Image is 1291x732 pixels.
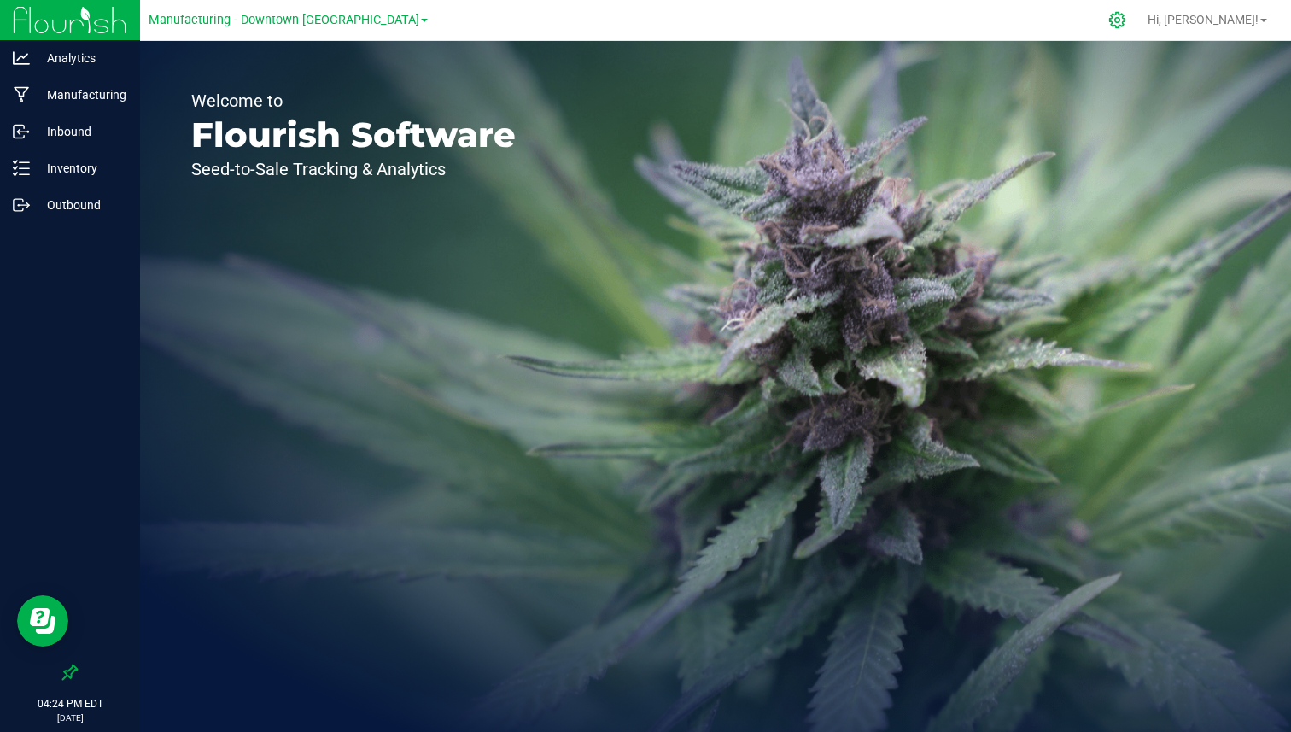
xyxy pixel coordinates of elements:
[8,696,132,712] p: 04:24 PM EDT
[191,92,516,109] p: Welcome to
[30,85,132,105] p: Manufacturing
[149,13,419,27] span: Manufacturing - Downtown [GEOGRAPHIC_DATA]
[30,121,132,142] p: Inbound
[61,664,79,681] label: Pin the sidebar to full width on large screens
[13,196,30,214] inline-svg: Outbound
[191,161,516,178] p: Seed-to-Sale Tracking & Analytics
[13,160,30,177] inline-svg: Inventory
[191,118,516,152] p: Flourish Software
[30,158,132,179] p: Inventory
[17,595,68,647] iframe: Resource center
[8,712,132,724] p: [DATE]
[30,195,132,215] p: Outbound
[1148,13,1259,26] span: Hi, [PERSON_NAME]!
[1106,11,1130,29] div: Manage settings
[13,86,30,103] inline-svg: Manufacturing
[13,50,30,67] inline-svg: Analytics
[30,48,132,68] p: Analytics
[13,123,30,140] inline-svg: Inbound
